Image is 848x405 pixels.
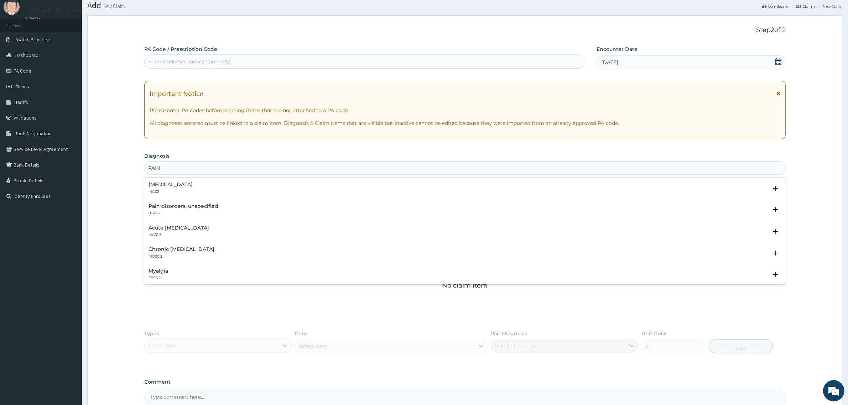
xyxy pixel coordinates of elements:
[149,275,168,280] p: FB56.2
[144,379,786,385] label: Comment
[771,227,780,236] i: open select status
[25,16,42,21] a: Online
[771,249,780,257] i: open select status
[13,36,29,53] img: d_794563401_company_1708531726252_794563401
[771,205,780,214] i: open select status
[87,1,843,10] h1: Add
[442,282,488,289] p: No claim item
[37,40,120,49] div: Chat with us now
[4,194,136,219] textarea: Type your message and hit 'Enter'
[796,3,815,9] a: Claims
[15,52,38,58] span: Dashboard
[15,36,52,43] span: Switch Providers
[762,3,789,9] a: Dashboard
[149,225,209,231] h4: Acute [MEDICAL_DATA]
[149,232,209,237] p: MG31.Z
[149,211,218,216] p: 8E43.Z
[15,83,29,90] span: Claims
[144,26,786,34] p: Step 2 of 2
[144,152,170,159] label: Diagnosis
[149,247,214,252] h4: Chronic [MEDICAL_DATA]
[149,254,214,259] p: MG30.Z
[597,46,638,53] label: Encounter Date
[771,270,780,279] i: open select status
[117,4,134,21] div: Minimize live chat window
[41,90,98,162] span: We're online!
[25,6,84,13] p: [GEOGRAPHIC_DATA]
[101,4,125,9] small: New Claim
[150,120,780,127] p: All diagnoses entered must be linked to a claim item. Diagnosis & Claim Items that are visible bu...
[15,130,52,137] span: Tariff Negotiation
[148,58,232,65] div: Enter Code(Secondary Care Only)
[149,182,193,187] h4: [MEDICAL_DATA]
[150,107,780,114] p: Please enter PA codes before entering items that are not attached to a PA code
[816,3,843,9] li: New Claim
[771,184,780,193] i: open select status
[15,99,28,105] span: Tariffs
[149,268,168,274] h4: Myalgia
[149,189,193,194] p: MG3Z
[601,59,618,66] span: [DATE]
[144,46,217,53] label: PA Code / Prescription Code
[149,204,218,209] h4: Pain disorders, unspecified
[150,90,203,98] h1: Important Notice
